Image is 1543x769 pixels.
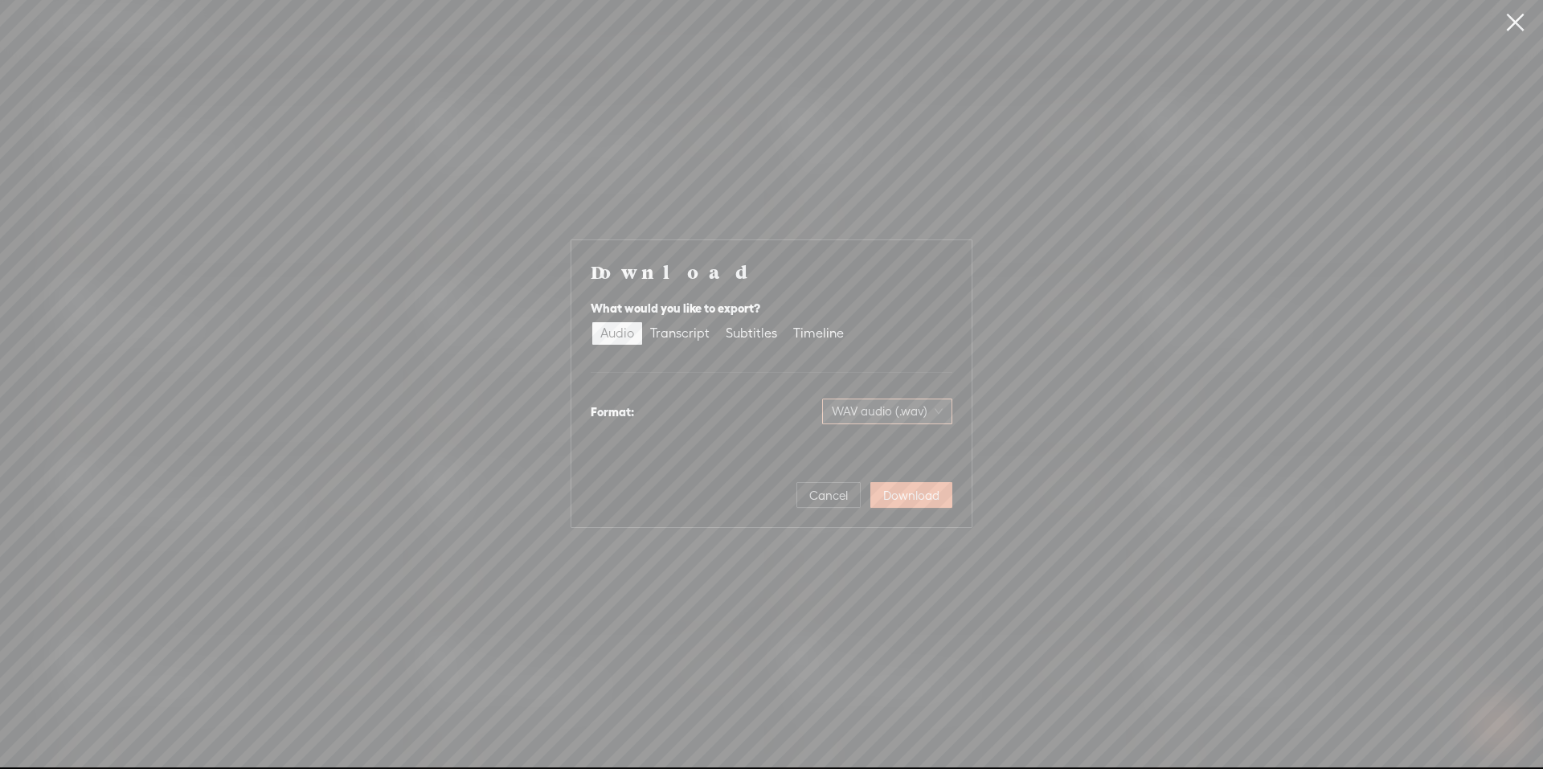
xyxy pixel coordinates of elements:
span: WAV audio (.wav) [832,399,943,423]
div: Timeline [793,322,844,345]
div: Format: [591,403,634,422]
div: Transcript [650,322,710,345]
div: Subtitles [726,322,777,345]
button: Cancel [796,482,861,508]
span: Download [883,488,939,504]
h4: Download [591,260,952,284]
div: What would you like to export? [591,299,952,318]
button: Download [870,482,952,508]
div: Audio [600,322,634,345]
span: Cancel [809,488,848,504]
div: segmented control [591,321,853,346]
